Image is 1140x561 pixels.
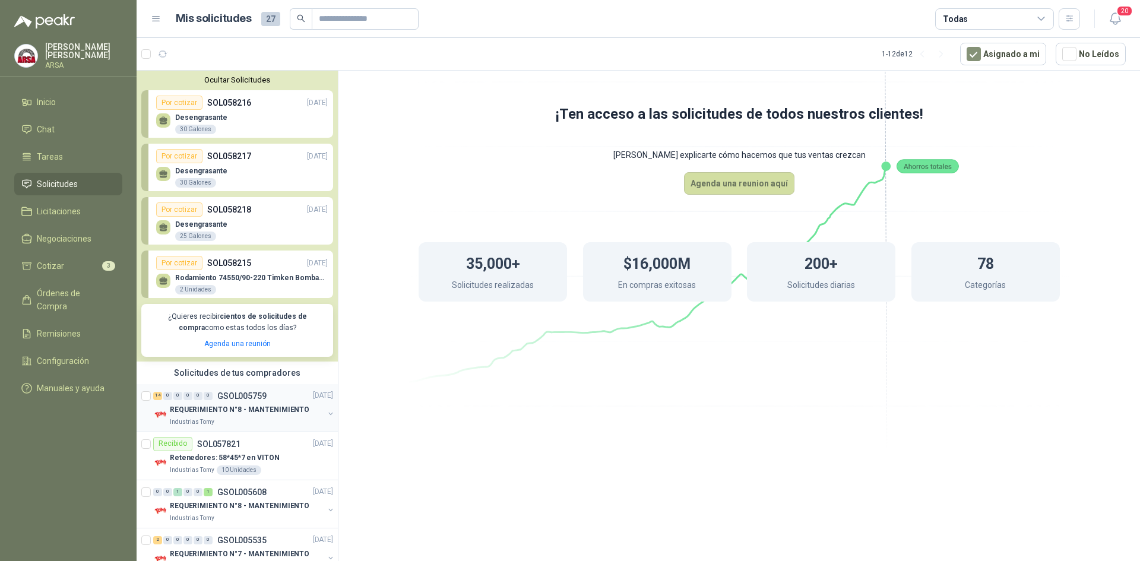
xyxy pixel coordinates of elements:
div: Recibido [153,437,192,451]
span: Remisiones [37,327,81,340]
img: Company Logo [153,504,167,518]
p: ¿Quieres recibir como estas todos los días? [148,311,326,334]
div: 0 [163,488,172,496]
span: search [297,14,305,23]
a: Manuales y ayuda [14,377,122,400]
a: Inicio [14,91,122,113]
h1: ¡Ten acceso a las solicitudes de todos nuestros clientes! [371,103,1107,126]
div: Por cotizar [156,256,202,270]
span: Configuración [37,354,89,367]
p: REQUERIMIENTO N°8 - MANTENIMIENTO [170,500,309,512]
span: 20 [1116,5,1133,17]
b: cientos de solicitudes de compra [179,312,307,332]
a: Tareas [14,145,122,168]
div: 0 [173,536,182,544]
a: 14 0 0 0 0 0 GSOL005759[DATE] Company LogoREQUERIMIENTO N°8 - MANTENIMIENTOIndustrias Tomy [153,389,335,427]
a: Agenda una reunion aquí [684,172,794,195]
p: [DATE] [313,486,333,497]
div: 1 - 12 de 12 [882,45,951,64]
img: Company Logo [15,45,37,67]
a: Negociaciones [14,227,122,250]
p: [DATE] [313,438,333,449]
p: REQUERIMIENTO N°7 - MANTENIMIENTO [170,549,309,560]
p: ARSA [45,62,122,69]
h1: 35,000+ [466,249,520,275]
p: SOL058216 [207,96,251,109]
a: 0 0 1 0 0 1 GSOL005608[DATE] Company LogoREQUERIMIENTO N°8 - MANTENIMIENTOIndustrias Tomy [153,485,335,523]
div: 14 [153,392,162,400]
div: Todas [943,12,968,26]
a: Por cotizarSOL058215[DATE] Rodamiento 74550/90-220 Timken BombaVG402 Unidades [141,251,333,298]
div: 0 [153,488,162,496]
img: Company Logo [153,456,167,470]
div: 0 [194,488,202,496]
span: Manuales y ayuda [37,382,104,395]
span: Cotizar [37,259,64,272]
h1: Mis solicitudes [176,10,252,27]
p: [DATE] [307,151,328,162]
p: [DATE] [307,97,328,109]
div: 10 Unidades [217,465,261,475]
p: En compras exitosas [618,278,696,294]
p: Rodamiento 74550/90-220 Timken BombaVG40 [175,274,328,282]
button: No Leídos [1056,43,1126,65]
p: REQUERIMIENTO N°8 - MANTENIMIENTO [170,404,309,416]
div: 1 [204,488,213,496]
p: Solicitudes diarias [787,278,855,294]
div: 25 Galones [175,232,216,241]
a: Remisiones [14,322,122,345]
span: 27 [261,12,280,26]
div: Solicitudes de tus compradores [137,362,338,384]
p: [PERSON_NAME] [PERSON_NAME] [45,43,122,59]
div: 0 [183,392,192,400]
a: Chat [14,118,122,141]
p: SOL057821 [197,440,240,448]
h1: 78 [977,249,994,275]
p: SOL058215 [207,256,251,270]
img: Logo peakr [14,14,75,28]
span: Tareas [37,150,63,163]
a: Por cotizarSOL058218[DATE] Desengrasante25 Galones [141,197,333,245]
a: Por cotizarSOL058216[DATE] Desengrasante30 Galones [141,90,333,138]
p: Desengrasante [175,167,227,175]
div: 0 [194,536,202,544]
p: Desengrasante [175,220,227,229]
h1: 200+ [805,249,838,275]
span: 3 [102,261,115,271]
span: Órdenes de Compra [37,287,111,313]
span: Negociaciones [37,232,91,245]
p: [DATE] [313,390,333,401]
p: Desengrasante [175,113,227,122]
a: Por cotizarSOL058217[DATE] Desengrasante30 Galones [141,144,333,191]
p: Industrias Tomy [170,417,214,427]
span: Chat [37,123,55,136]
button: Asignado a mi [960,43,1046,65]
p: GSOL005535 [217,536,267,544]
span: Inicio [37,96,56,109]
div: Por cotizar [156,202,202,217]
div: 30 Galones [175,178,216,188]
p: Categorías [965,278,1006,294]
a: Configuración [14,350,122,372]
span: Solicitudes [37,178,78,191]
a: Cotizar3 [14,255,122,277]
div: 0 [163,392,172,400]
span: Licitaciones [37,205,81,218]
p: [PERSON_NAME] explicarte cómo hacemos que tus ventas crezcan [371,138,1107,172]
p: [DATE] [307,258,328,269]
div: 1 [173,488,182,496]
p: SOL058218 [207,203,251,216]
div: 0 [163,536,172,544]
p: [DATE] [307,204,328,215]
button: Ocultar Solicitudes [141,75,333,84]
p: Solicitudes realizadas [452,278,534,294]
div: 0 [194,392,202,400]
p: Industrias Tomy [170,465,214,475]
div: 0 [204,392,213,400]
div: Por cotizar [156,96,202,110]
p: GSOL005608 [217,488,267,496]
a: RecibidoSOL057821[DATE] Company LogoRetenedores: 58*45*7 en VITONIndustrias Tomy10 Unidades [137,432,338,480]
div: 0 [183,536,192,544]
a: Órdenes de Compra [14,282,122,318]
p: Industrias Tomy [170,514,214,523]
